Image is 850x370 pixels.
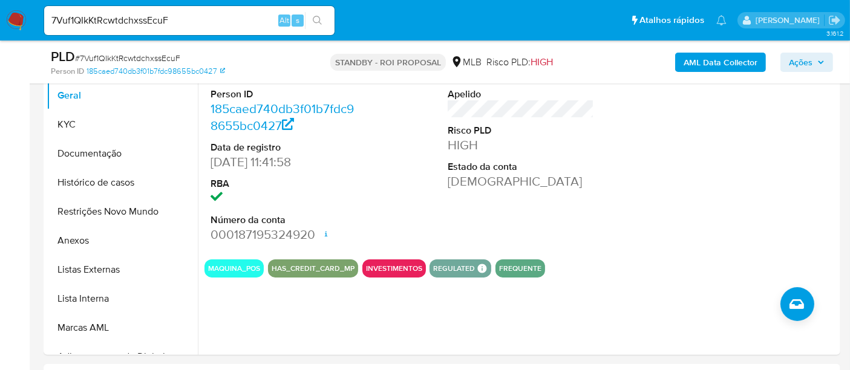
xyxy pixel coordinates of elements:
b: Person ID [51,66,84,77]
span: 3.161.2 [826,28,844,38]
dt: Número da conta [211,213,357,227]
button: Lista Interna [47,284,198,313]
dt: Person ID [211,88,357,101]
dt: Estado da conta [448,160,594,174]
dt: Data de registro [211,141,357,154]
dt: Risco PLD [448,124,594,137]
span: # 7Vuf1QIkKtRcwtdchxssEcuF [75,52,180,64]
button: Geral [47,81,198,110]
a: 185caed740db3f01b7fdc98655bc0427 [87,66,225,77]
input: Pesquise usuários ou casos... [44,13,335,28]
b: PLD [51,47,75,66]
div: MLB [451,56,482,69]
dd: HIGH [448,137,594,154]
a: 185caed740db3f01b7fdc98655bc0427 [211,100,354,134]
button: Restrições Novo Mundo [47,197,198,226]
button: Listas Externas [47,255,198,284]
span: Atalhos rápidos [639,14,704,27]
span: HIGH [531,55,553,69]
button: Documentação [47,139,198,168]
p: erico.trevizan@mercadopago.com.br [756,15,824,26]
dd: [DEMOGRAPHIC_DATA] [448,173,594,190]
p: STANDBY - ROI PROPOSAL [330,54,446,71]
dd: 000187195324920 [211,226,357,243]
dt: RBA [211,177,357,190]
button: KYC [47,110,198,139]
a: Notificações [716,15,727,25]
a: Sair [828,14,841,27]
span: Risco PLD: [486,56,553,69]
button: search-icon [305,12,330,29]
button: Anexos [47,226,198,255]
button: Histórico de casos [47,168,198,197]
span: Alt [280,15,289,26]
span: Ações [789,53,812,72]
b: AML Data Collector [684,53,757,72]
button: Marcas AML [47,313,198,342]
dt: Apelido [448,88,594,101]
dd: [DATE] 11:41:58 [211,154,357,170]
span: s [296,15,299,26]
button: Ações [780,53,833,72]
button: AML Data Collector [675,53,766,72]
